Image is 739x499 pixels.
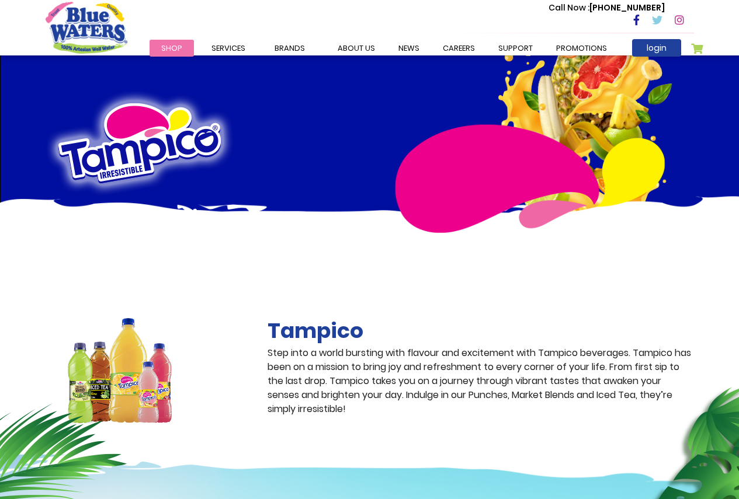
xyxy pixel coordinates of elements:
span: Shop [161,43,182,54]
a: Promotions [544,40,619,57]
span: Call Now : [549,2,589,13]
p: Step into a world bursting with flavour and excitement with Tampico beverages. Tampico has been o... [268,346,694,416]
p: [PHONE_NUMBER] [549,2,665,14]
a: support [487,40,544,57]
a: store logo [46,2,127,53]
a: careers [431,40,487,57]
a: login [632,39,681,57]
a: about us [326,40,387,57]
span: Brands [275,43,305,54]
span: Services [211,43,245,54]
a: News [387,40,431,57]
h2: Tampico [268,318,694,343]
